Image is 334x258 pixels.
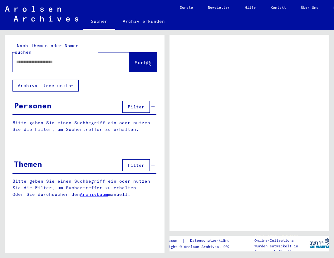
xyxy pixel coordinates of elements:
button: Filter [122,159,150,171]
img: Arolsen_neg.svg [5,6,78,22]
p: Bitte geben Sie einen Suchbegriff ein oder nutzen Sie die Filter, um Suchertreffer zu erhalten. [12,120,156,133]
span: Suche [135,59,150,66]
img: yv_logo.png [308,236,331,251]
a: Suchen [83,14,115,30]
mat-label: Nach Themen oder Namen suchen [15,43,79,55]
button: Filter [122,101,150,113]
p: Bitte geben Sie einen Suchbegriff ein oder nutzen Sie die Filter, um Suchertreffer zu erhalten. O... [12,178,157,198]
div: | [158,237,241,244]
button: Suche [129,52,157,72]
span: Filter [128,162,145,168]
span: Filter [128,104,145,110]
p: Die Arolsen Archives Online-Collections [254,232,309,243]
div: Themen [14,158,42,170]
a: Impressum [158,237,182,244]
div: Personen [14,100,52,111]
a: Archivbaum [80,191,108,197]
p: wurden entwickelt in Partnerschaft mit [254,243,309,255]
button: Archival tree units [12,80,79,92]
a: Datenschutzerklärung [185,237,241,244]
p: Copyright © Arolsen Archives, 2021 [158,244,241,250]
a: Archiv erkunden [115,14,172,29]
